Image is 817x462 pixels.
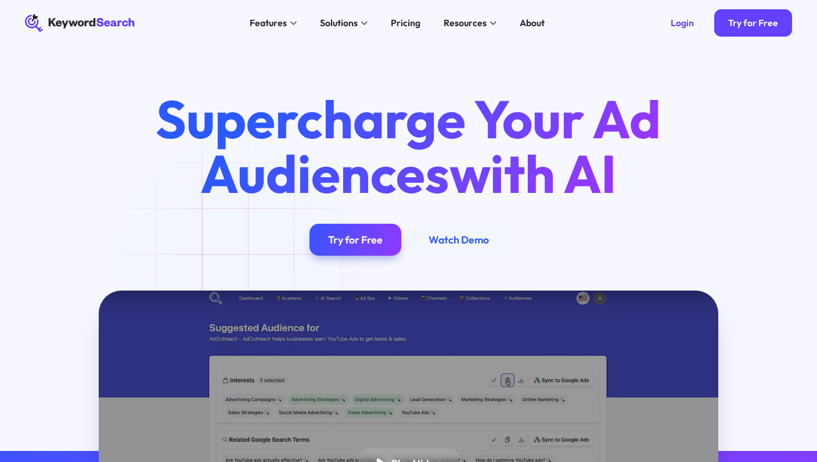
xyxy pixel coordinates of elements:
[513,14,552,33] a: About
[391,16,420,30] div: Pricing
[250,16,287,30] div: Features
[133,92,684,200] h1: Supercharge Your Ad Audiences
[328,234,383,246] div: Try for Free
[449,140,617,207] span: with AI
[714,9,791,37] a: Try for Free
[520,16,545,30] div: About
[657,9,707,37] a: Login
[384,14,428,33] a: Pricing
[728,17,778,29] div: Try for Free
[320,16,358,30] div: Solutions
[671,17,694,29] div: Login
[309,224,401,256] a: Try for Free
[429,234,489,246] div: Watch Demo
[444,16,487,30] div: Resources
